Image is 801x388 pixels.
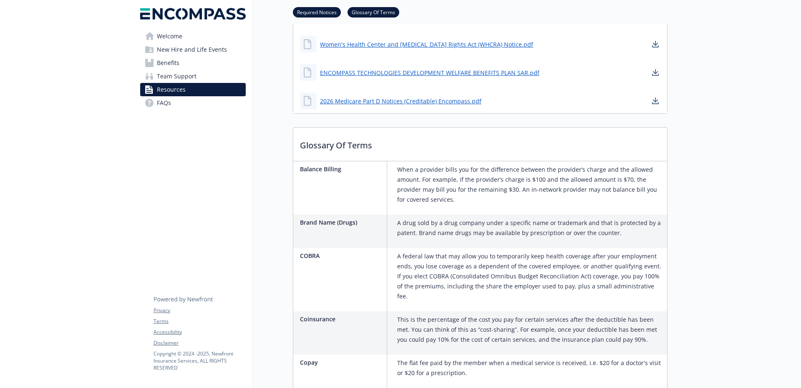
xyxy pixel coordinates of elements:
[140,70,246,83] a: Team Support
[157,56,179,70] span: Benefits
[157,30,182,43] span: Welcome
[650,39,660,49] a: download document
[154,328,245,336] a: Accessibility
[293,128,667,158] p: Glossary Of Terms
[300,358,383,367] p: Copay
[650,96,660,106] a: download document
[140,83,246,96] a: Resources
[320,40,533,49] a: Women's Health Center and [MEDICAL_DATA] Rights Act (WHCRA) Notice.pdf
[154,350,245,371] p: Copyright © 2024 - 2025 , Newfront Insurance Services, ALL RIGHTS RESERVED
[140,96,246,110] a: FAQs
[300,218,383,227] p: Brand Name (Drugs)
[157,83,186,96] span: Resources
[293,8,341,16] a: Required Notices
[157,70,196,83] span: Team Support
[397,165,664,205] p: When a provider bills you for the difference between the provider’s charge and the allowed amount...
[397,358,664,378] p: The flat fee paid by the member when a medical service is received, i.e. $20 for a doctor's visit...
[154,318,245,325] a: Terms
[140,30,246,43] a: Welcome
[397,251,664,301] p: A federal law that may allow you to temporarily keep health coverage after your employment ends, ...
[154,339,245,347] a: Disclaimer
[300,315,383,323] p: Coinsurance
[397,218,664,238] p: A drug sold by a drug company under a specific name or trademark and that is protected by a paten...
[300,165,383,173] p: Balance Billing
[320,97,481,105] a: 2026 Medicare Part D Notices (Creditable) Encompass.pdf
[154,307,245,314] a: Privacy
[300,251,383,260] p: COBRA
[397,315,664,345] p: This is the percentage of the cost you pay for certain services after the deductible has been met...
[650,68,660,78] a: download document
[140,56,246,70] a: Benefits
[157,96,171,110] span: FAQs
[320,68,539,77] a: ENCOMPASS TECHNOLOGIES DEVELOPMENT WELFARE BENEFITS PLAN SAR.pdf
[157,43,227,56] span: New Hire and Life Events
[140,43,246,56] a: New Hire and Life Events
[348,8,399,16] a: Glossary Of Terms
